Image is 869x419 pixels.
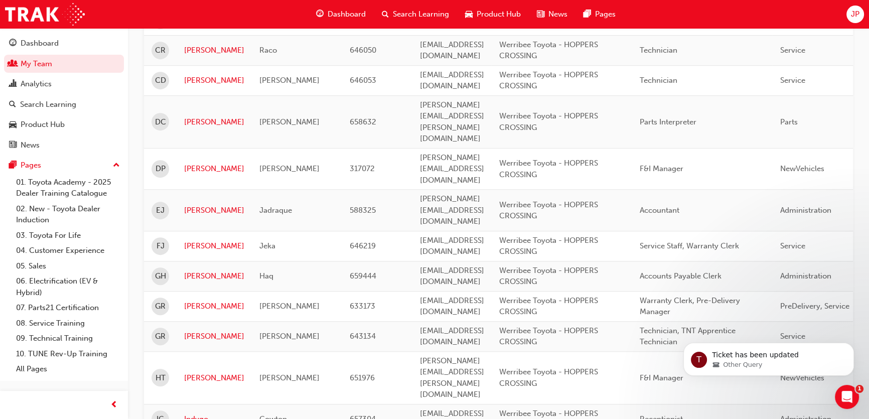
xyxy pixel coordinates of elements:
[12,346,124,362] a: 10. TUNE Rev-Up Training
[157,240,165,252] span: FJ
[529,4,575,25] a: news-iconNews
[575,4,624,25] a: pages-iconPages
[584,8,591,21] span: pages-icon
[640,46,677,55] span: Technician
[499,159,598,179] span: Werribee Toyota - HOPPERS CROSSING
[780,117,798,126] span: Parts
[155,331,166,342] span: GR
[21,38,59,49] div: Dashboard
[780,241,805,250] span: Service
[328,9,366,20] span: Dashboard
[640,326,736,347] span: Technician, TNT Apprentice Technician
[780,76,805,85] span: Service
[155,75,166,86] span: CD
[155,45,166,56] span: CR
[640,271,721,281] span: Accounts Payable Clerk
[259,164,320,173] span: [PERSON_NAME]
[259,271,273,281] span: Haq
[9,80,17,89] span: chart-icon
[9,161,17,170] span: pages-icon
[259,206,292,215] span: Jadraque
[420,100,484,144] span: [PERSON_NAME][EMAIL_ADDRESS][PERSON_NAME][DOMAIN_NAME]
[457,4,529,25] a: car-iconProduct Hub
[350,271,376,281] span: 659444
[350,46,376,55] span: 646050
[4,156,124,175] button: Pages
[499,296,598,317] span: Werribee Toyota - HOPPERS CROSSING
[855,385,863,393] span: 1
[12,243,124,258] a: 04. Customer Experience
[4,95,124,114] a: Search Learning
[21,78,52,90] div: Analytics
[259,332,320,341] span: [PERSON_NAME]
[12,258,124,274] a: 05. Sales
[316,8,324,21] span: guage-icon
[477,9,521,20] span: Product Hub
[420,194,484,226] span: [PERSON_NAME][EMAIL_ADDRESS][DOMAIN_NAME]
[259,76,320,85] span: [PERSON_NAME]
[4,75,124,93] a: Analytics
[259,46,277,55] span: Raco
[420,296,484,317] span: [EMAIL_ADDRESS][DOMAIN_NAME]
[12,175,124,201] a: 01. Toyota Academy - 2025 Dealer Training Catalogue
[393,9,449,20] span: Search Learning
[420,236,484,256] span: [EMAIL_ADDRESS][DOMAIN_NAME]
[420,70,484,91] span: [EMAIL_ADDRESS][DOMAIN_NAME]
[780,271,831,281] span: Administration
[155,270,166,282] span: GH
[4,34,124,53] a: Dashboard
[4,115,124,134] a: Product Hub
[259,241,275,250] span: Jeka
[537,8,544,21] span: news-icon
[780,46,805,55] span: Service
[155,301,166,312] span: GR
[156,205,165,216] span: EJ
[4,32,124,156] button: DashboardMy TeamAnalyticsSearch LearningProduct HubNews
[12,228,124,243] a: 03. Toyota For Life
[184,75,244,86] a: [PERSON_NAME]
[420,266,484,287] span: [EMAIL_ADDRESS][DOMAIN_NAME]
[420,326,484,347] span: [EMAIL_ADDRESS][DOMAIN_NAME]
[350,241,376,250] span: 646219
[499,236,598,256] span: Werribee Toyota - HOPPERS CROSSING
[21,119,65,130] div: Product Hub
[184,372,244,384] a: [PERSON_NAME]
[350,373,375,382] span: 651976
[350,117,376,126] span: 658632
[780,302,849,311] span: PreDelivery, Service
[499,70,598,91] span: Werribee Toyota - HOPPERS CROSSING
[184,116,244,128] a: [PERSON_NAME]
[640,164,683,173] span: F&I Manager
[499,40,598,61] span: Werribee Toyota - HOPPERS CROSSING
[155,116,166,128] span: DC
[184,45,244,56] a: [PERSON_NAME]
[12,201,124,228] a: 02. New - Toyota Dealer Induction
[4,136,124,155] a: News
[499,266,598,287] span: Werribee Toyota - HOPPERS CROSSING
[465,8,473,21] span: car-icon
[420,356,484,399] span: [PERSON_NAME][EMAIL_ADDRESS][PERSON_NAME][DOMAIN_NAME]
[9,60,17,69] span: people-icon
[499,326,598,347] span: Werribee Toyota - HOPPERS CROSSING
[9,39,17,48] span: guage-icon
[851,9,859,20] span: JP
[5,3,85,26] img: Trak
[780,206,831,215] span: Administration
[259,373,320,382] span: [PERSON_NAME]
[156,163,166,175] span: DP
[640,296,740,317] span: Warranty Clerk, Pre-Delivery Manager
[12,331,124,346] a: 09. Technical Training
[20,99,76,110] div: Search Learning
[780,164,824,173] span: NewVehicles
[259,117,320,126] span: [PERSON_NAME]
[835,385,859,409] iframe: Intercom live chat
[4,55,124,73] a: My Team
[382,8,389,21] span: search-icon
[374,4,457,25] a: search-iconSearch Learning
[350,164,375,173] span: 317072
[184,331,244,342] a: [PERSON_NAME]
[595,9,616,20] span: Pages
